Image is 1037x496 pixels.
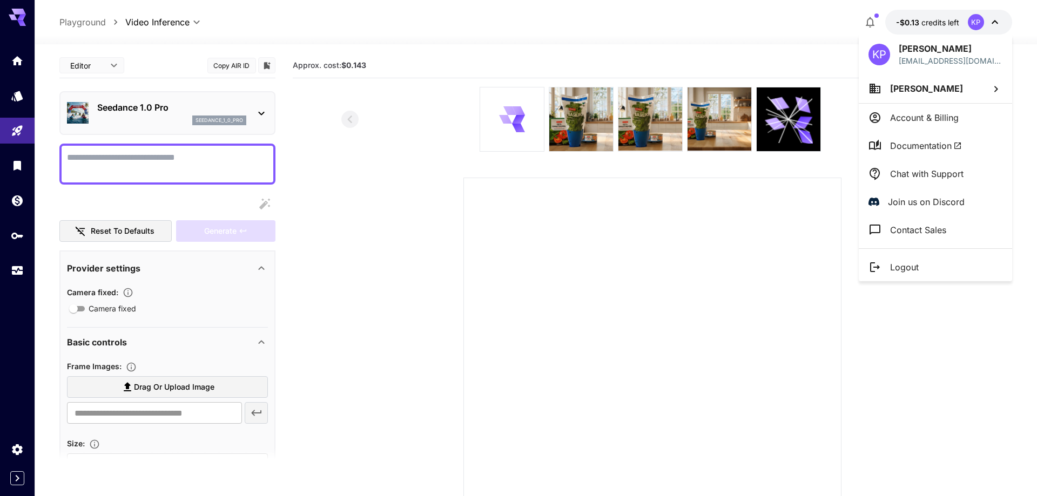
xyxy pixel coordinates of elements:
[890,261,919,274] p: Logout
[899,55,1002,66] div: karip@goatlabs.fi
[868,44,890,65] div: KP
[890,167,964,180] p: Chat with Support
[859,74,1012,103] button: [PERSON_NAME]
[899,55,1002,66] p: [EMAIL_ADDRESS][DOMAIN_NAME]
[890,139,962,152] span: Documentation
[890,111,959,124] p: Account & Billing
[899,42,1002,55] p: [PERSON_NAME]
[888,195,965,208] p: Join us on Discord
[890,83,963,94] span: [PERSON_NAME]
[890,223,946,236] p: Contact Sales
